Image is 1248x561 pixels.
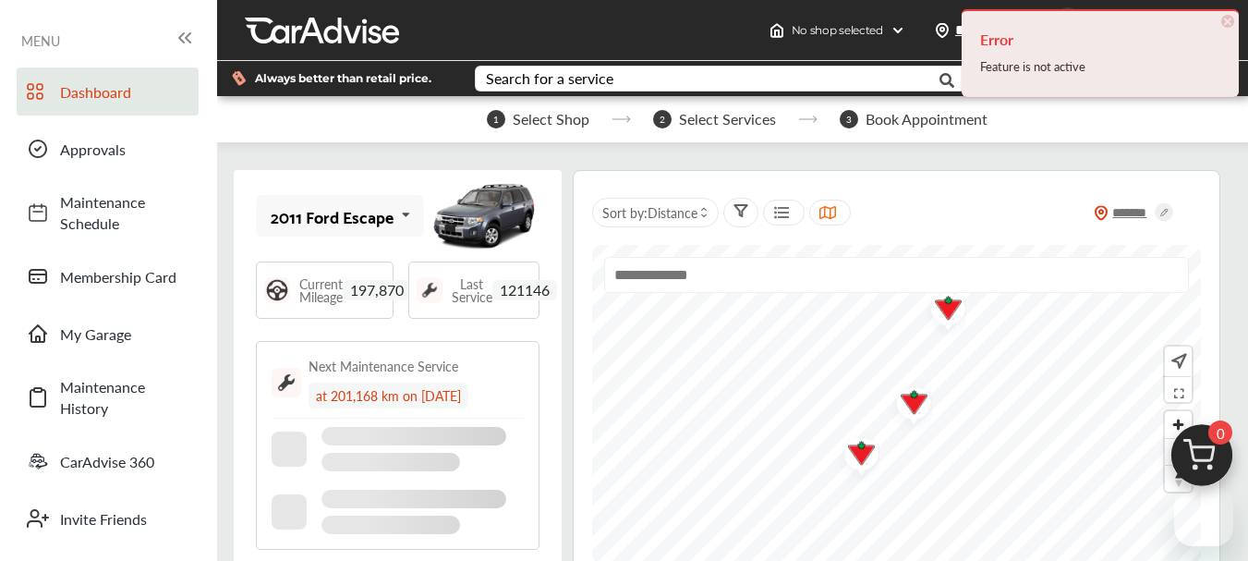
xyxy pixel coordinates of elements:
span: 2 [653,110,672,128]
img: mobile_6941_st0640_046.jpg [429,175,539,258]
img: maintenance_logo [272,368,301,397]
span: My Garage [60,323,189,345]
span: No shop selected [792,23,883,38]
img: dollor_label_vector.a70140d1.svg [232,70,246,86]
img: logo-canadian-tire.png [830,428,879,483]
img: location_vector_orange.38f05af8.svg [1094,205,1109,221]
img: stepper-arrow.e24c07c6.svg [798,116,818,123]
span: Book Appointment [866,111,987,128]
span: Dashboard [60,81,189,103]
span: Select Shop [513,111,589,128]
img: cart_icon.3d0951e8.svg [1157,416,1246,505]
span: Sort by : [602,203,697,222]
img: stepper-arrow.e24c07c6.svg [612,116,631,123]
a: Maintenance Schedule [17,182,199,243]
img: border-line.da1032d4.svg [272,418,524,419]
span: Distance [648,203,697,222]
span: Invite Friends [60,508,189,530]
span: × [1221,15,1234,28]
span: Membership Card [60,266,189,287]
div: Map marker [917,283,963,338]
span: Current Mileage [299,277,343,303]
img: recenter.ce011a49.svg [1168,351,1187,372]
span: Approvals [60,139,189,160]
span: Select Services [679,111,776,128]
img: logo-canadian-tire.png [917,283,966,338]
span: 3 [840,110,858,128]
span: Last Service [452,277,492,303]
img: maintenance_logo [417,277,442,303]
span: 121146 [492,280,557,300]
span: Maintenance History [60,376,189,419]
span: 1 [487,110,505,128]
div: Next Maintenance Service [309,357,458,375]
a: My Garage [17,310,199,358]
div: Search for a service [486,71,613,86]
div: 2011 Ford Escape [271,207,394,226]
a: Maintenance History [17,367,199,428]
span: 0 [1208,421,1232,445]
span: CarAdvise 360 [60,451,189,472]
span: 197,870 [343,280,411,300]
div: Map marker [883,377,929,433]
a: Membership Card [17,252,199,300]
img: header-home-logo.8d720a4f.svg [769,23,784,38]
div: Feature is not active [980,55,1220,79]
img: header-down-arrow.9dd2ce7d.svg [891,23,905,38]
a: Invite Friends [17,494,199,543]
span: MENU [21,33,60,48]
h4: Error [980,25,1220,55]
div: at 201,168 km on [DATE] [309,383,468,409]
span: Maintenance Schedule [60,191,189,234]
a: Dashboard [17,67,199,116]
a: Approvals [17,125,199,173]
img: logo-canadian-tire.png [883,377,932,433]
iframe: Botón para iniciar la ventana de mensajería [1174,487,1233,546]
img: steering_logo [264,277,290,303]
button: Zoom in [1165,411,1192,438]
img: location_vector.a44bc228.svg [935,23,950,38]
span: Always better than retail price. [255,73,431,84]
div: Map marker [830,428,877,483]
a: CarAdvise 360 [17,437,199,485]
